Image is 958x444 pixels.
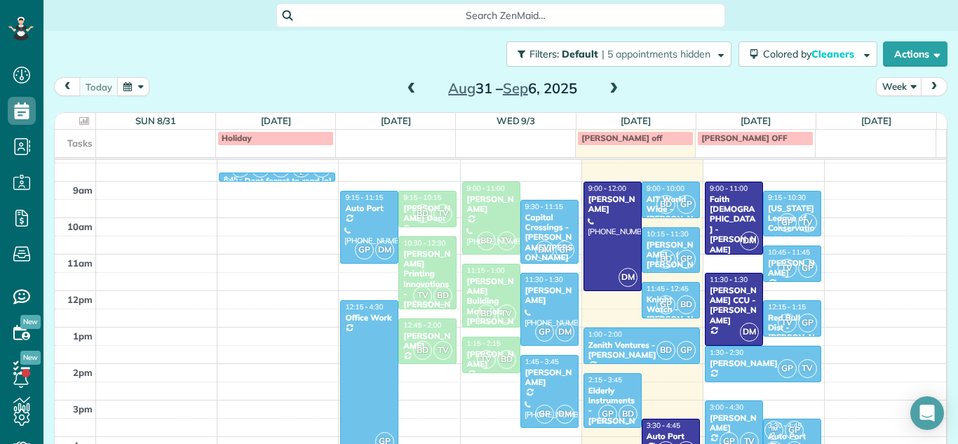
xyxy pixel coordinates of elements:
[588,386,637,436] div: Elderly Instruments - [PERSON_NAME]
[466,194,516,215] div: [PERSON_NAME]
[861,115,891,126] a: [DATE]
[785,421,804,440] span: GP
[647,284,689,293] span: 11:45 - 12:45
[598,405,617,424] span: GP
[646,295,696,335] div: Knight Watch - [PERSON_NAME]
[403,321,441,330] span: 12:45 - 2:00
[525,368,574,388] div: [PERSON_NAME]
[647,229,689,238] span: 10:15 - 11:30
[770,424,778,432] span: TM
[535,405,554,424] span: GP
[768,248,810,257] span: 10:45 - 11:45
[768,302,806,311] span: 12:15 - 1:15
[506,41,731,67] button: Filters: Default | 5 appointments hidden
[525,213,574,263] div: Capital Crossings - [PERSON_NAME]/[PERSON_NAME]
[67,257,93,269] span: 11am
[525,202,563,211] span: 9:30 - 11:15
[656,341,675,360] span: BD
[433,204,452,223] span: TV
[345,302,383,311] span: 12:15 - 4:30
[497,115,536,126] a: Wed 9/3
[798,213,817,232] span: TV
[345,193,383,202] span: 9:15 - 11:15
[433,341,452,360] span: TV
[677,195,696,214] span: GP
[646,240,696,281] div: [PERSON_NAME] - ( [PERSON_NAME])
[261,115,291,126] a: [DATE]
[67,294,93,305] span: 12pm
[921,77,947,96] button: next
[588,194,637,215] div: [PERSON_NAME]
[67,221,93,232] span: 10am
[767,258,817,278] div: [PERSON_NAME]
[883,41,947,67] button: Actions
[710,348,743,357] span: 1:30 - 2:30
[767,313,817,354] div: Red Bull Dist - [PERSON_NAME]
[466,349,516,370] div: [PERSON_NAME]
[425,81,600,96] h2: 31 – 6, 2025
[222,133,252,143] span: Holiday
[497,350,516,369] span: BD
[73,330,93,342] span: 1pm
[292,166,310,180] small: 2
[588,184,626,193] span: 9:00 - 12:00
[798,359,817,378] span: TV
[647,421,680,430] span: 3:30 - 4:45
[448,79,475,97] span: Aug
[467,184,505,193] span: 9:00 - 11:00
[588,330,622,339] span: 1:00 - 2:00
[20,315,41,329] span: New
[344,203,394,213] div: Auto Port
[73,367,93,378] span: 2pm
[740,231,759,250] span: DM
[467,266,505,275] span: 11:15 - 1:00
[656,195,675,214] span: BD
[477,231,496,250] span: BD
[709,285,759,326] div: [PERSON_NAME] CCU - [PERSON_NAME]
[403,203,452,264] div: [PERSON_NAME] Door Company Inc. - [PERSON_NAME]
[619,268,637,287] span: DM
[54,77,81,96] button: prev
[499,41,731,67] a: Filters: Default | 5 appointments hidden
[677,295,696,314] span: BD
[413,286,432,305] span: TV
[413,341,432,360] span: BD
[403,193,441,202] span: 9:15 - 10:15
[602,48,710,60] span: | 5 appointments hidden
[581,133,662,143] span: [PERSON_NAME] off
[778,259,797,278] span: TV
[535,323,554,342] span: GP
[525,275,563,284] span: 11:30 - 1:30
[798,314,817,332] span: GP
[20,351,41,365] span: New
[656,295,675,314] span: GP
[647,184,684,193] span: 9:00 - 10:00
[767,203,817,244] div: [US_STATE] League of Conservation Voters
[646,194,696,235] div: AIT World Wide - [PERSON_NAME]
[466,276,516,337] div: [PERSON_NAME] Building Materials - [PERSON_NAME]
[413,204,432,223] span: BD
[525,357,559,366] span: 1:45 - 3:45
[709,413,759,433] div: [PERSON_NAME]
[811,48,856,60] span: Cleaners
[709,382,817,391] div: [PHONE_NUMBER]
[656,250,675,269] span: BD
[701,133,787,143] span: [PERSON_NAME] OFF
[763,48,859,60] span: Colored by
[710,403,743,412] span: 3:00 - 4:30
[381,115,411,126] a: [DATE]
[910,396,944,430] div: Open Intercom Messenger
[709,194,759,255] div: Faith [DEMOGRAPHIC_DATA] - [PERSON_NAME]
[677,250,696,269] span: GP
[375,241,394,260] span: DM
[738,41,877,67] button: Colored byCleaners
[403,331,452,351] div: [PERSON_NAME]
[588,375,622,384] span: 2:15 - 3:45
[403,238,445,248] span: 10:30 - 12:30
[555,405,574,424] span: DM
[677,341,696,360] span: GP
[710,184,748,193] span: 9:00 - 11:00
[588,340,696,361] div: Zenith Ventures - [PERSON_NAME]
[765,429,783,442] small: 2
[73,184,93,196] span: 9am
